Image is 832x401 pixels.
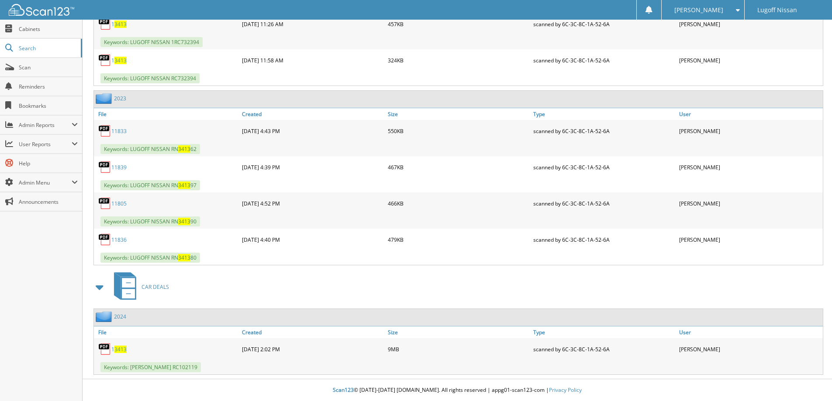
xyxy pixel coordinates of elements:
div: 467KB [386,158,532,176]
span: Keywords: LUGOFF NISSAN RN 90 [100,216,200,226]
a: Type [531,108,677,120]
a: 2023 [114,95,126,102]
span: Keywords: LUGOFF NISSAN RN 62 [100,144,200,154]
a: 13413 [111,57,127,64]
div: [PERSON_NAME] [677,122,823,140]
a: 13413 [111,346,127,353]
span: 3413 [114,346,127,353]
a: User [677,108,823,120]
span: Keywords: LUGOFF NISSAN 1RC732394 [100,37,203,47]
span: 3413 [178,182,190,189]
a: 11836 [111,236,127,243]
span: Scan [19,64,78,71]
a: Type [531,326,677,338]
a: File [94,326,240,338]
div: 479KB [386,231,532,248]
span: Cabinets [19,25,78,33]
div: [PERSON_NAME] [677,340,823,358]
a: 2024 [114,313,126,320]
a: CAR DEALS [109,270,169,304]
a: Size [386,108,532,120]
div: [PERSON_NAME] [677,51,823,69]
a: 13413 [111,21,127,28]
span: 3413 [114,21,127,28]
div: [DATE] 11:58 AM [240,51,386,69]
div: [DATE] 4:40 PM [240,231,386,248]
div: 324KB [386,51,532,69]
div: [PERSON_NAME] [677,15,823,33]
div: 457KB [386,15,532,33]
div: scanned by 6C-3C-8C-1A-52-6A [531,231,677,248]
span: 3413 [178,218,190,225]
a: File [94,108,240,120]
a: 11805 [111,200,127,207]
img: PDF.png [98,17,111,31]
a: User [677,326,823,338]
span: Keywords: LUGOFF NISSAN RN 80 [100,253,200,263]
div: [PERSON_NAME] [677,231,823,248]
div: scanned by 6C-3C-8C-1A-52-6A [531,122,677,140]
div: [PERSON_NAME] [677,158,823,176]
div: [PERSON_NAME] [677,195,823,212]
div: [DATE] 4:52 PM [240,195,386,212]
span: 3413 [178,254,190,261]
div: scanned by 6C-3C-8C-1A-52-6A [531,15,677,33]
span: Help [19,160,78,167]
span: Reminders [19,83,78,90]
img: PDF.png [98,197,111,210]
span: Admin Reports [19,121,72,129]
span: Keywords: LUGOFF NISSAN RC732394 [100,73,200,83]
a: 11839 [111,164,127,171]
span: Keywords: [PERSON_NAME] RC102119 [100,362,201,372]
img: PDF.png [98,54,111,67]
div: [DATE] 4:43 PM [240,122,386,140]
div: 466KB [386,195,532,212]
span: Announcements [19,198,78,206]
span: CAR DEALS [142,283,169,291]
img: PDF.png [98,343,111,356]
img: PDF.png [98,161,111,174]
a: 11833 [111,127,127,135]
div: scanned by 6C-3C-8C-1A-52-6A [531,51,677,69]
img: PDF.png [98,233,111,246]
img: folder2.png [96,93,114,104]
span: Search [19,45,76,52]
div: scanned by 6C-3C-8C-1A-52-6A [531,195,677,212]
span: Bookmarks [19,102,78,110]
span: 3413 [114,57,127,64]
span: 3413 [178,145,190,153]
img: folder2.png [96,311,114,322]
img: scan123-logo-white.svg [9,4,74,16]
span: Keywords: LUGOFF NISSAN RN 97 [100,180,200,190]
a: Privacy Policy [549,386,582,394]
a: Created [240,108,386,120]
img: PDF.png [98,124,111,137]
span: User Reports [19,141,72,148]
div: scanned by 6C-3C-8C-1A-52-6A [531,158,677,176]
span: [PERSON_NAME] [674,7,723,13]
div: [DATE] 11:26 AM [240,15,386,33]
div: [DATE] 4:39 PM [240,158,386,176]
a: Created [240,326,386,338]
span: Scan123 [333,386,354,394]
span: Admin Menu [19,179,72,186]
div: [DATE] 2:02 PM [240,340,386,358]
div: scanned by 6C-3C-8C-1A-52-6A [531,340,677,358]
iframe: Chat Widget [788,359,832,401]
div: 550KB [386,122,532,140]
span: Lugoff Nissan [757,7,797,13]
div: 9MB [386,340,532,358]
div: © [DATE]-[DATE] [DOMAIN_NAME]. All rights reserved | appg01-scan123-com | [83,380,832,401]
a: Size [386,326,532,338]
